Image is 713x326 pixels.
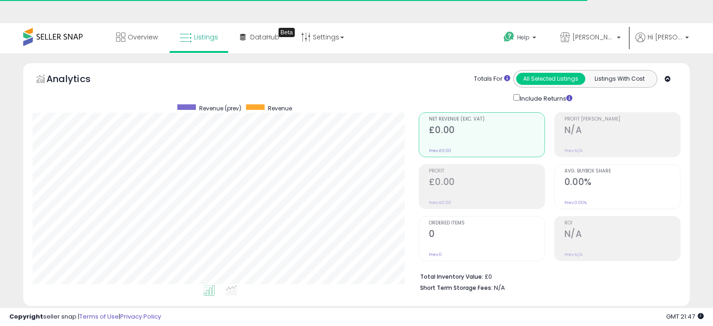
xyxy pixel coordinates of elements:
h2: £0.00 [429,125,544,137]
small: Prev: £0.00 [429,148,451,153]
span: Overview [128,32,158,42]
a: [PERSON_NAME] Enterprise [553,23,628,53]
h5: Analytics [46,72,109,88]
div: Include Returns [506,92,583,103]
span: N/A [494,283,505,292]
small: Prev: 0.00% [564,200,587,205]
span: Listings [194,32,218,42]
h2: N/A [564,125,680,137]
a: Help [496,24,545,53]
span: Revenue [268,104,292,112]
a: Settings [294,23,351,51]
a: Privacy Policy [120,312,161,321]
a: Terms of Use [79,312,119,321]
b: Short Term Storage Fees: [420,284,493,292]
button: All Selected Listings [516,73,585,85]
a: DataHub [233,23,286,51]
span: Revenue (prev) [199,104,241,112]
small: Prev: N/A [564,252,583,257]
button: Listings With Cost [585,73,654,85]
i: Get Help [503,31,515,43]
div: Totals For [474,75,510,83]
b: Total Inventory Value: [420,273,483,281]
li: £0 [420,270,674,281]
h2: N/A [564,229,680,241]
h2: £0.00 [429,177,544,189]
span: Help [517,33,530,41]
span: Ordered Items [429,221,544,226]
span: Profit [429,169,544,174]
small: Prev: 0 [429,252,442,257]
div: seller snap | | [9,313,161,321]
h2: 0.00% [564,177,680,189]
span: Hi [PERSON_NAME] [648,32,682,42]
span: 2025-10-8 21:47 GMT [666,312,704,321]
a: Listings [173,23,225,51]
span: [PERSON_NAME] Enterprise [572,32,614,42]
span: Avg. Buybox Share [564,169,680,174]
h2: 0 [429,229,544,241]
small: Prev: N/A [564,148,583,153]
small: Prev: £0.00 [429,200,451,205]
a: Overview [109,23,165,51]
span: DataHub [250,32,279,42]
a: Hi [PERSON_NAME] [635,32,689,53]
strong: Copyright [9,312,43,321]
span: ROI [564,221,680,226]
span: Profit [PERSON_NAME] [564,117,680,122]
span: Net Revenue (Exc. VAT) [429,117,544,122]
div: Tooltip anchor [279,28,295,37]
